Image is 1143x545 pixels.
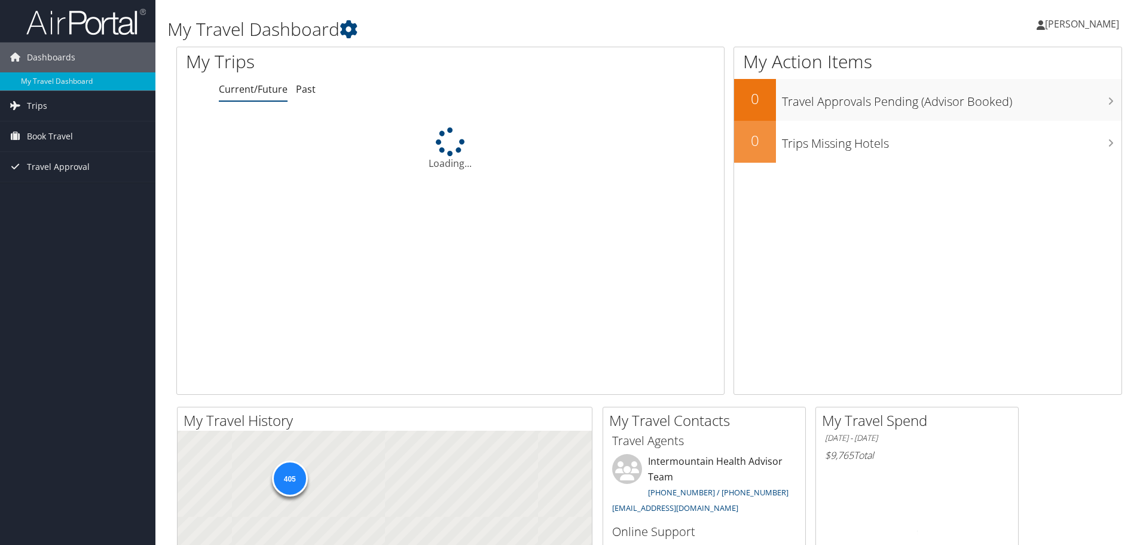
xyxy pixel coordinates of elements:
[825,433,1009,444] h6: [DATE] - [DATE]
[27,152,90,182] span: Travel Approval
[186,49,487,74] h1: My Trips
[782,129,1121,152] h3: Trips Missing Hotels
[734,89,776,109] h2: 0
[609,410,805,431] h2: My Travel Contacts
[167,17,810,42] h1: My Travel Dashboard
[177,127,724,170] div: Loading...
[219,83,288,96] a: Current/Future
[782,87,1121,110] h3: Travel Approvals Pending (Advisor Booked)
[1037,6,1131,42] a: [PERSON_NAME]
[612,523,796,540] h3: Online Support
[26,8,146,36] img: airportal-logo.png
[1045,17,1119,31] span: [PERSON_NAME]
[184,410,592,431] h2: My Travel History
[27,91,47,121] span: Trips
[296,83,316,96] a: Past
[734,49,1121,74] h1: My Action Items
[27,121,73,151] span: Book Travel
[825,449,1009,462] h6: Total
[734,121,1121,163] a: 0Trips Missing Hotels
[734,79,1121,121] a: 0Travel Approvals Pending (Advisor Booked)
[271,461,307,497] div: 405
[648,487,789,498] a: [PHONE_NUMBER] / [PHONE_NUMBER]
[606,454,802,518] li: Intermountain Health Advisor Team
[734,130,776,151] h2: 0
[612,433,796,449] h3: Travel Agents
[825,449,854,462] span: $9,765
[612,503,738,513] a: [EMAIL_ADDRESS][DOMAIN_NAME]
[27,42,75,72] span: Dashboards
[822,410,1018,431] h2: My Travel Spend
